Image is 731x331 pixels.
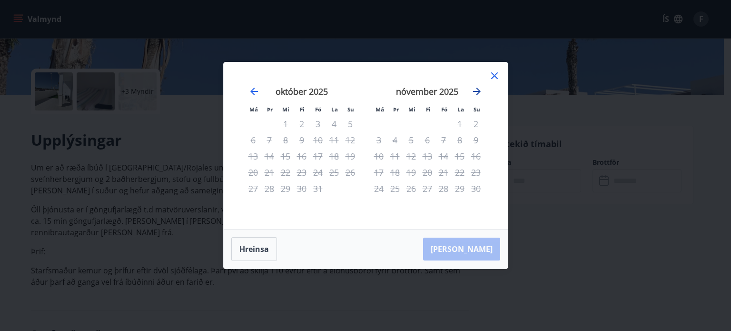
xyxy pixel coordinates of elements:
td: Not available. mánudagur, 3. nóvember 2025 [371,132,387,148]
td: Not available. sunnudagur, 30. nóvember 2025 [468,181,484,197]
td: Not available. föstudagur, 17. október 2025 [310,148,326,164]
strong: október 2025 [276,86,328,97]
td: Not available. laugardagur, 29. nóvember 2025 [452,181,468,197]
td: Not available. þriðjudagur, 18. nóvember 2025 [387,164,403,181]
td: Not available. miðvikudagur, 22. október 2025 [277,164,294,181]
td: Not available. þriðjudagur, 11. nóvember 2025 [387,148,403,164]
td: Not available. miðvikudagur, 5. nóvember 2025 [403,132,419,148]
td: Not available. föstudagur, 7. nóvember 2025 [435,132,452,148]
small: La [457,106,464,113]
td: Not available. miðvikudagur, 8. október 2025 [277,132,294,148]
td: Not available. föstudagur, 10. október 2025 [310,132,326,148]
td: Not available. sunnudagur, 9. nóvember 2025 [468,132,484,148]
td: Not available. miðvikudagur, 1. október 2025 [277,116,294,132]
td: Not available. miðvikudagur, 26. nóvember 2025 [403,181,419,197]
td: Not available. laugardagur, 15. nóvember 2025 [452,148,468,164]
td: Not available. þriðjudagur, 28. október 2025 [261,181,277,197]
td: Not available. mánudagur, 10. nóvember 2025 [371,148,387,164]
td: Not available. þriðjudagur, 21. október 2025 [261,164,277,181]
td: Not available. mánudagur, 6. október 2025 [245,132,261,148]
td: Not available. föstudagur, 14. nóvember 2025 [435,148,452,164]
td: Not available. mánudagur, 17. nóvember 2025 [371,164,387,181]
td: Not available. laugardagur, 4. október 2025 [326,116,342,132]
td: Not available. fimmtudagur, 23. október 2025 [294,164,310,181]
td: Not available. mánudagur, 13. október 2025 [245,148,261,164]
td: Not available. miðvikudagur, 12. nóvember 2025 [403,148,419,164]
small: Fi [426,106,431,113]
td: Not available. laugardagur, 8. nóvember 2025 [452,132,468,148]
small: Su [347,106,354,113]
td: Not available. laugardagur, 1. nóvember 2025 [452,116,468,132]
td: Not available. mánudagur, 20. október 2025 [245,164,261,181]
td: Not available. fimmtudagur, 27. nóvember 2025 [419,181,435,197]
td: Not available. sunnudagur, 16. nóvember 2025 [468,148,484,164]
td: Not available. föstudagur, 3. október 2025 [310,116,326,132]
td: Not available. laugardagur, 22. nóvember 2025 [452,164,468,181]
small: Fi [300,106,305,113]
td: Not available. mánudagur, 24. nóvember 2025 [371,181,387,197]
td: Not available. miðvikudagur, 15. október 2025 [277,148,294,164]
small: Þr [393,106,399,113]
td: Not available. fimmtudagur, 13. nóvember 2025 [419,148,435,164]
td: Not available. sunnudagur, 23. nóvember 2025 [468,164,484,181]
td: Not available. föstudagur, 24. október 2025 [310,164,326,181]
td: Not available. fimmtudagur, 6. nóvember 2025 [419,132,435,148]
td: Not available. fimmtudagur, 20. nóvember 2025 [419,164,435,181]
td: Not available. föstudagur, 31. október 2025 [310,181,326,197]
div: Calendar [235,74,496,218]
small: Má [375,106,384,113]
td: Not available. fimmtudagur, 9. október 2025 [294,132,310,148]
td: Not available. sunnudagur, 12. október 2025 [342,132,358,148]
td: Not available. mánudagur, 27. október 2025 [245,181,261,197]
td: Not available. laugardagur, 25. október 2025 [326,164,342,181]
td: Not available. fimmtudagur, 30. október 2025 [294,181,310,197]
td: Not available. laugardagur, 11. október 2025 [326,132,342,148]
small: Su [474,106,480,113]
div: Move forward to switch to the next month. [471,86,483,97]
td: Not available. miðvikudagur, 19. nóvember 2025 [403,164,419,181]
td: Not available. sunnudagur, 2. nóvember 2025 [468,116,484,132]
td: Not available. fimmtudagur, 2. október 2025 [294,116,310,132]
button: Hreinsa [231,237,277,261]
td: Not available. þriðjudagur, 14. október 2025 [261,148,277,164]
small: Fö [315,106,321,113]
td: Not available. föstudagur, 21. nóvember 2025 [435,164,452,181]
td: Not available. föstudagur, 28. nóvember 2025 [435,181,452,197]
td: Not available. þriðjudagur, 4. nóvember 2025 [387,132,403,148]
td: Not available. fimmtudagur, 16. október 2025 [294,148,310,164]
td: Not available. þriðjudagur, 7. október 2025 [261,132,277,148]
strong: nóvember 2025 [396,86,458,97]
small: La [331,106,338,113]
td: Not available. miðvikudagur, 29. október 2025 [277,181,294,197]
td: Not available. sunnudagur, 19. október 2025 [342,148,358,164]
small: Mi [282,106,289,113]
small: Má [249,106,258,113]
small: Mi [408,106,415,113]
td: Not available. laugardagur, 18. október 2025 [326,148,342,164]
td: Not available. sunnudagur, 26. október 2025 [342,164,358,181]
small: Þr [267,106,273,113]
small: Fö [441,106,447,113]
td: Not available. sunnudagur, 5. október 2025 [342,116,358,132]
td: Not available. þriðjudagur, 25. nóvember 2025 [387,181,403,197]
div: Move backward to switch to the previous month. [248,86,260,97]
